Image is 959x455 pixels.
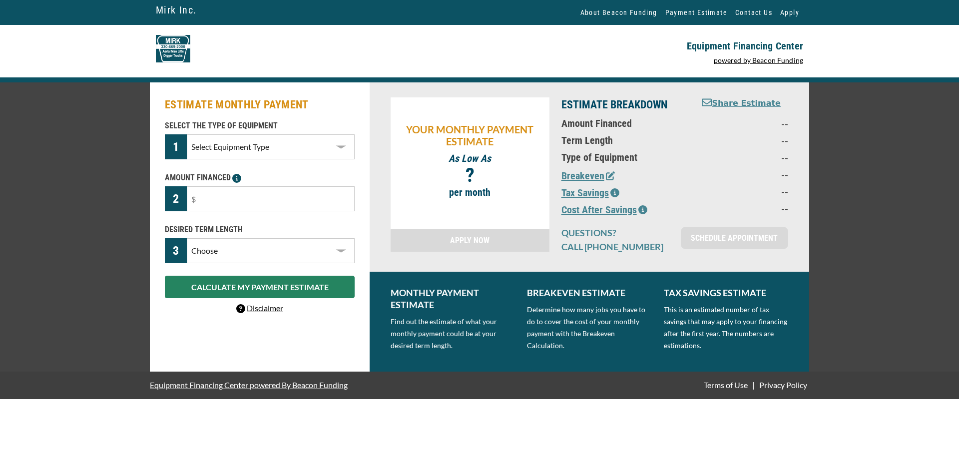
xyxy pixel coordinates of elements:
[396,123,544,147] p: YOUR MONTHLY PAYMENT ESTIMATE
[561,202,647,217] button: Cost After Savings
[561,168,615,183] button: Breakeven
[701,117,788,129] p: --
[165,120,355,132] p: SELECT THE TYPE OF EQUIPMENT
[485,40,803,52] p: Equipment Financing Center
[561,151,689,163] p: Type of Equipment
[714,56,804,64] a: powered by Beacon Funding
[165,134,187,159] div: 1
[664,304,788,352] p: This is an estimated number of tax savings that may apply to your financing after the first year....
[702,380,750,390] a: Terms of Use
[165,276,355,298] button: CALCULATE MY PAYMENT ESTIMATE
[561,227,669,239] p: QUESTIONS?
[757,380,809,390] a: Privacy Policy
[527,287,651,299] p: BREAKEVEN ESTIMATE
[396,169,544,181] p: ?
[165,224,355,236] p: DESIRED TERM LENGTH
[664,287,788,299] p: TAX SAVINGS ESTIMATE
[527,304,651,352] p: Determine how many jobs you have to do to cover the cost of your monthly payment with the Breakev...
[396,186,544,198] p: per month
[391,229,549,252] a: APPLY NOW
[165,186,187,211] div: 2
[701,202,788,214] p: --
[165,238,187,263] div: 3
[236,303,283,313] a: Disclaimer
[391,316,515,352] p: Find out the estimate of what your monthly payment could be at your desired term length.
[156,1,197,18] a: Mirk Inc.
[701,168,788,180] p: --
[701,185,788,197] p: --
[391,287,515,311] p: MONTHLY PAYMENT ESTIMATE
[561,117,689,129] p: Amount Financed
[701,134,788,146] p: --
[150,373,348,397] a: Equipment Financing Center powered By Beacon Funding
[187,186,355,211] input: $
[561,134,689,146] p: Term Length
[561,97,689,112] p: ESTIMATE BREAKDOWN
[561,241,669,253] p: CALL [PHONE_NUMBER]
[701,151,788,163] p: --
[156,35,190,62] img: mirk-logo-EFC.png
[561,185,619,200] button: Tax Savings
[165,172,355,184] p: AMOUNT FINANCED
[681,227,788,249] a: SCHEDULE APPOINTMENT
[702,97,781,110] button: Share Estimate
[752,380,755,390] span: |
[396,152,544,164] p: As Low As
[165,97,355,112] h2: ESTIMATE MONTHLY PAYMENT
